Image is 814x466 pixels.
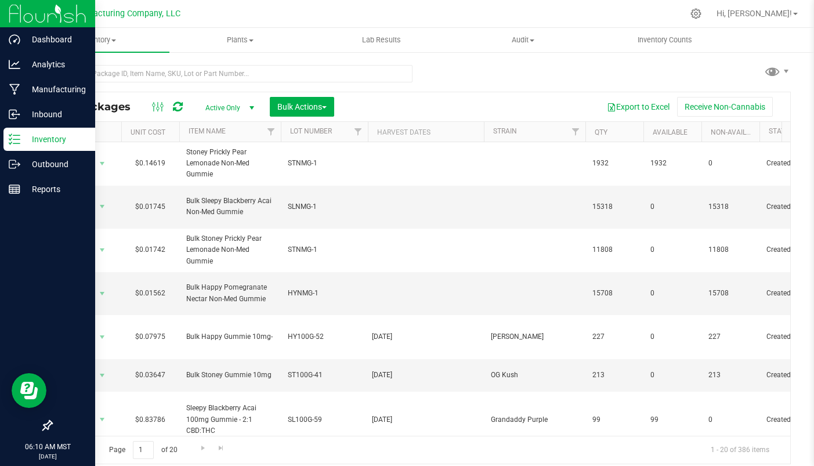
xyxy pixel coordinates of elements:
[711,128,762,136] a: Non-Available
[95,329,110,345] span: select
[28,35,169,45] span: Inventory
[121,186,179,229] td: $0.01745
[262,122,281,142] a: Filter
[9,158,20,170] inline-svg: Outbound
[708,414,753,425] span: 0
[650,201,694,212] span: 0
[9,109,20,120] inline-svg: Inbound
[133,441,154,459] input: 1
[20,107,90,121] p: Inbound
[372,370,480,381] div: Value 1: 2024-11-19
[650,288,694,299] span: 0
[288,244,361,255] span: STNMG-1
[594,28,736,52] a: Inventory Counts
[708,201,753,212] span: 15318
[288,201,361,212] span: SLNMG-1
[288,370,361,381] span: ST100G-41
[131,128,165,136] a: Unit Cost
[95,411,110,428] span: select
[650,414,694,425] span: 99
[194,441,211,457] a: Go to the next page
[599,97,677,117] button: Export to Excel
[491,414,578,425] span: Grandaddy Purple
[95,242,110,258] span: select
[708,158,753,169] span: 0
[9,59,20,70] inline-svg: Analytics
[56,9,180,19] span: BB Manufacturing Company, LLC
[189,127,226,135] a: Item Name
[186,147,274,180] span: Stoney Prickly Pear Lemonade Non-Med Gummie
[717,9,792,18] span: Hi, [PERSON_NAME]!
[288,288,361,299] span: HYNMG-1
[20,57,90,71] p: Analytics
[453,28,594,52] a: Audit
[121,229,179,272] td: $0.01742
[453,35,594,45] span: Audit
[491,331,578,342] span: [PERSON_NAME]
[121,359,179,392] td: $0.03647
[95,367,110,384] span: select
[346,35,417,45] span: Lab Results
[592,158,636,169] span: 1932
[592,414,636,425] span: 99
[20,132,90,146] p: Inventory
[95,156,110,172] span: select
[5,442,90,452] p: 06:10 AM MST
[186,233,274,267] span: Bulk Stoney Prickly Pear Lemonade Non-Med Gummie
[493,127,517,135] a: Strain
[60,100,142,113] span: All Packages
[677,97,773,117] button: Receive Non-Cannabis
[95,198,110,215] span: select
[20,157,90,171] p: Outbound
[769,127,794,135] a: Status
[99,441,187,459] span: Page of 20
[708,370,753,381] span: 213
[708,331,753,342] span: 227
[20,182,90,196] p: Reports
[95,286,110,302] span: select
[592,370,636,381] span: 213
[121,272,179,316] td: $0.01562
[169,28,311,52] a: Plants
[213,441,230,457] a: Go to the last page
[12,373,46,408] iframe: Resource center
[186,196,274,218] span: Bulk Sleepy Blackberry Acai Non-Med Gummie
[368,122,484,142] th: Harvest Dates
[186,331,274,342] span: Bulk Happy Gummie 10mg-
[288,331,361,342] span: HY100G-52
[9,84,20,95] inline-svg: Manufacturing
[592,201,636,212] span: 15318
[349,122,368,142] a: Filter
[650,158,694,169] span: 1932
[5,452,90,461] p: [DATE]
[170,35,310,45] span: Plants
[592,244,636,255] span: 11808
[372,414,480,425] div: Value 1: 2024-09-25
[592,331,636,342] span: 227
[372,331,480,342] div: Value 1: 2024-11-19
[288,158,361,169] span: STNMG-1
[121,142,179,186] td: $0.14619
[186,403,274,436] span: Sleepy Blackberry Acai 100mg Gummie - 2:1 CBD:THC
[121,315,179,359] td: $0.07975
[51,65,413,82] input: Search Package ID, Item Name, SKU, Lot or Part Number...
[277,102,327,111] span: Bulk Actions
[650,244,694,255] span: 0
[592,288,636,299] span: 15708
[689,8,703,19] div: Manage settings
[20,82,90,96] p: Manufacturing
[121,392,179,448] td: $0.83786
[270,97,334,117] button: Bulk Actions
[9,34,20,45] inline-svg: Dashboard
[491,370,578,381] span: OG Kush
[708,244,753,255] span: 11808
[290,127,332,135] a: Lot Number
[28,28,169,52] a: Inventory
[566,122,585,142] a: Filter
[595,128,607,136] a: Qty
[622,35,708,45] span: Inventory Counts
[186,370,274,381] span: Bulk Stoney Gummie 10mg
[20,32,90,46] p: Dashboard
[653,128,688,136] a: Available
[650,370,694,381] span: 0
